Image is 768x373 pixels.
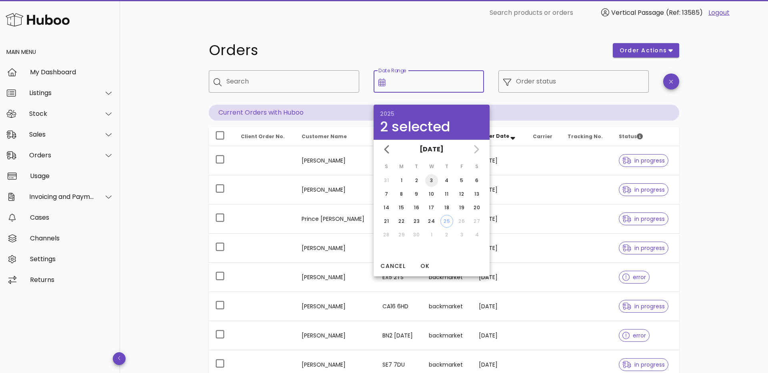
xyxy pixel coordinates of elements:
div: 21 [380,218,393,225]
div: 6 [470,177,483,184]
div: Orders [29,151,94,159]
td: EX5 2TS [376,263,422,292]
button: 18 [440,201,453,214]
div: 16 [410,204,423,211]
button: 9 [410,188,423,200]
span: in progress [622,362,665,367]
div: 25 [441,218,453,225]
td: BN2 [DATE] [376,321,422,350]
th: S [379,160,394,173]
td: [DATE] [472,321,526,350]
td: [PERSON_NAME] [295,292,376,321]
span: error [622,333,646,338]
button: 8 [395,188,408,200]
div: 15 [395,204,408,211]
button: 3 [425,174,438,187]
span: Cancel [380,262,406,270]
span: Status [619,133,643,140]
td: [PERSON_NAME] [295,146,376,175]
span: in progress [622,245,665,251]
button: 6 [470,174,483,187]
button: 23 [410,215,423,228]
td: [DATE] [472,146,526,175]
span: Carrier [533,133,552,140]
button: 10 [425,188,438,200]
td: backmarket [422,292,472,321]
button: 16 [410,201,423,214]
span: order actions [619,46,667,55]
span: OK [415,262,434,270]
button: 11 [440,188,453,200]
td: backmarket [422,321,472,350]
th: Tracking No. [561,127,612,146]
th: Status [612,127,679,146]
button: 4 [440,174,453,187]
div: 11 [440,190,453,198]
span: (Ref: 13585) [666,8,703,17]
th: Order Date: Sorted descending. Activate to remove sorting. [472,127,526,146]
button: Previous month [380,142,394,157]
th: F [455,160,469,173]
button: 21 [380,215,393,228]
td: [DATE] [472,204,526,234]
button: 19 [455,201,468,214]
td: [DATE] [472,263,526,292]
button: 17 [425,201,438,214]
div: 8 [395,190,408,198]
div: 14 [380,204,393,211]
div: 3 [425,177,438,184]
button: 22 [395,215,408,228]
button: order actions [613,43,679,58]
div: 23 [410,218,423,225]
div: 19 [455,204,468,211]
th: Carrier [526,127,561,146]
td: CA16 6HD [376,292,422,321]
div: Stock [29,110,94,117]
button: 2 [410,174,423,187]
th: Client Order No. [234,127,295,146]
div: 9 [410,190,423,198]
div: 13 [470,190,483,198]
button: 12 [455,188,468,200]
div: 20 [470,204,483,211]
span: Order Date [479,133,509,139]
span: error [622,274,646,280]
button: 25 [440,215,453,228]
div: 22 [395,218,408,225]
button: Cancel [377,259,409,273]
th: S [470,160,484,173]
div: Channels [30,234,114,242]
td: backmarket [422,263,472,292]
label: Date Range [378,68,406,74]
div: 2025 [380,111,483,117]
button: OK [412,259,438,273]
div: Sales [29,131,94,138]
td: [PERSON_NAME] [295,263,376,292]
button: 20 [470,201,483,214]
div: Returns [30,276,114,284]
span: in progress [622,216,665,222]
td: [DATE] [472,234,526,263]
button: 13 [470,188,483,200]
a: Logout [708,8,730,18]
div: 18 [440,204,453,211]
div: 2 selected [380,120,483,133]
div: 4 [440,177,453,184]
div: 17 [425,204,438,211]
td: [DATE] [472,292,526,321]
div: 5 [455,177,468,184]
span: Client Order No. [241,133,285,140]
th: Customer Name [295,127,376,146]
td: [PERSON_NAME] [295,234,376,263]
img: Huboo Logo [6,11,70,28]
span: Customer Name [302,133,347,140]
button: 5 [455,174,468,187]
div: Cases [30,214,114,221]
button: 24 [425,215,438,228]
td: Prince [PERSON_NAME] [295,204,376,234]
div: My Dashboard [30,68,114,76]
div: 2 [410,177,423,184]
button: 7 [380,188,393,200]
p: Current Orders with Huboo [209,105,679,121]
div: 1 [395,177,408,184]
